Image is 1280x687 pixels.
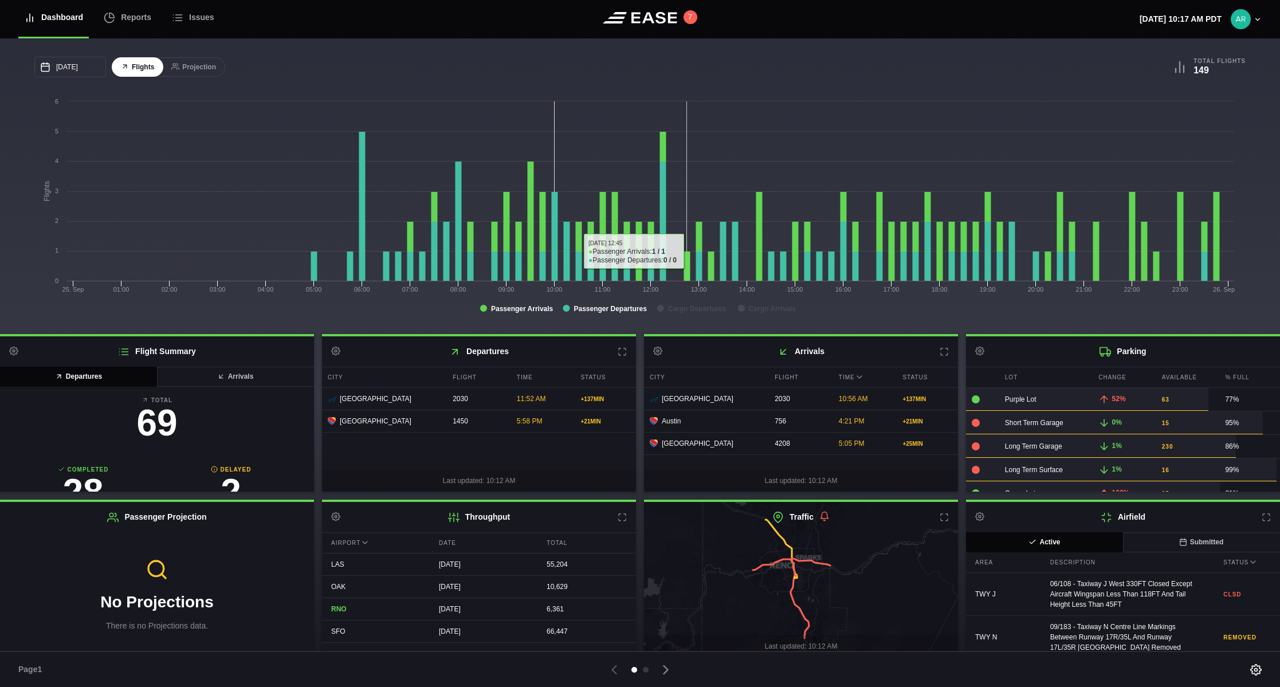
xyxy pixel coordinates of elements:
div: Status [897,367,958,387]
span: TWY J [975,590,996,598]
span: 11:52 AM [517,395,546,403]
div: 86% [1225,441,1274,452]
input: mm/dd/yyyy [34,57,106,77]
a: Delayed2 [157,465,305,516]
text: 17:00 [884,286,900,293]
div: Time [833,367,894,387]
span: 10:56 AM [839,395,868,403]
p: There is no Projections data. [100,620,214,632]
div: 6,361 [537,598,636,620]
text: 12:00 [643,286,659,293]
tspan: Passenger Departures [574,305,647,313]
div: Lot [999,367,1090,387]
text: 23:00 [1172,286,1188,293]
div: % Full [1219,367,1280,387]
div: [DATE] [430,553,528,575]
div: [DATE] [430,621,528,642]
span: 52% [1112,395,1126,403]
text: 04:00 [258,286,274,293]
div: Total [537,533,636,553]
span: Purple Lot [1005,395,1036,403]
text: 10:00 [547,286,563,293]
button: Projection [162,57,225,77]
b: 25 [1162,489,1169,498]
b: 15 [1162,419,1169,427]
text: 0 [55,277,58,284]
tspan: Cargo Arrivals [749,305,796,313]
text: 03:00 [210,286,226,293]
div: Status [1214,552,1280,572]
div: Time [511,367,572,387]
div: Area [966,552,1032,572]
h2: Airfield [966,502,1280,532]
b: 230 [1162,442,1173,451]
div: [DATE] [430,598,528,620]
text: 11:00 [595,286,611,293]
text: 18:00 [932,286,948,293]
span: RNO [331,605,347,613]
text: 02:00 [162,286,178,293]
button: 7 [684,10,697,24]
div: Available [1156,367,1217,387]
b: 16 [1162,466,1169,474]
text: 15:00 [787,286,803,293]
text: 06:00 [354,286,370,293]
b: 63 [1162,395,1169,404]
div: [DATE] [430,576,528,598]
text: 16:00 [835,286,851,293]
b: Total [9,396,305,405]
text: 6 [55,98,58,105]
button: Arrivals [156,367,314,387]
text: 14:00 [739,286,755,293]
button: Submitted [1122,532,1280,552]
span: 0% [1112,418,1122,426]
div: + 25 MIN [902,439,952,448]
div: 756 [769,410,830,432]
text: 20:00 [1028,286,1044,293]
div: No Projections [100,558,214,632]
span: [GEOGRAPHIC_DATA] [340,416,411,426]
span: 1% [1112,442,1122,450]
span: 4:21 PM [839,417,865,425]
div: 13,157 [537,643,636,665]
div: City [644,367,766,387]
tspan: 26. Sep [1213,286,1235,293]
div: 1450 [447,410,508,432]
text: 19:00 [980,286,996,293]
div: Flight [447,367,508,387]
text: 4 [55,158,58,164]
span: Austin [662,416,681,426]
div: 95% [1225,418,1274,428]
p: [DATE] 10:17 AM PDT [1140,13,1222,25]
div: LAS [322,553,421,575]
div: Date [430,533,528,553]
div: + 137 MIN [580,395,630,403]
div: Last updated: 10:12 AM [644,635,958,657]
text: 13:00 [691,286,707,293]
h2: Traffic [644,502,958,532]
div: Last updated: 10:12 AM [644,470,958,492]
span: [GEOGRAPHIC_DATA] [662,394,733,404]
div: SJC [322,643,421,665]
div: 66,447 [537,621,636,642]
div: City [322,367,444,387]
div: 06/108 - Taxiway J West 330FT Closed Except Aircraft Wingspan Less Than 118FT And Tail Height Les... [1041,573,1206,615]
b: Total Flights [1193,57,1246,65]
div: 09/183 - Taxiway N Centre Line Markings Between Runway 17R/35L And Runway 17L/35R [GEOGRAPHIC_DAT... [1041,616,1206,658]
button: Active [966,532,1124,552]
text: 05:00 [306,286,322,293]
h2: Departures [322,336,636,367]
span: 5:58 PM [517,417,543,425]
div: 4208 [769,433,830,454]
text: 5 [55,128,58,135]
text: 22:00 [1124,286,1140,293]
a: Completed28 [9,465,157,516]
div: Flight [769,367,830,387]
div: Airport [322,533,421,553]
button: Flights [112,57,163,77]
tspan: Passenger Arrivals [491,305,553,313]
div: Status [575,367,636,387]
span: [GEOGRAPHIC_DATA] [340,394,411,404]
div: 81% [1225,488,1274,498]
div: 2030 [769,388,830,410]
